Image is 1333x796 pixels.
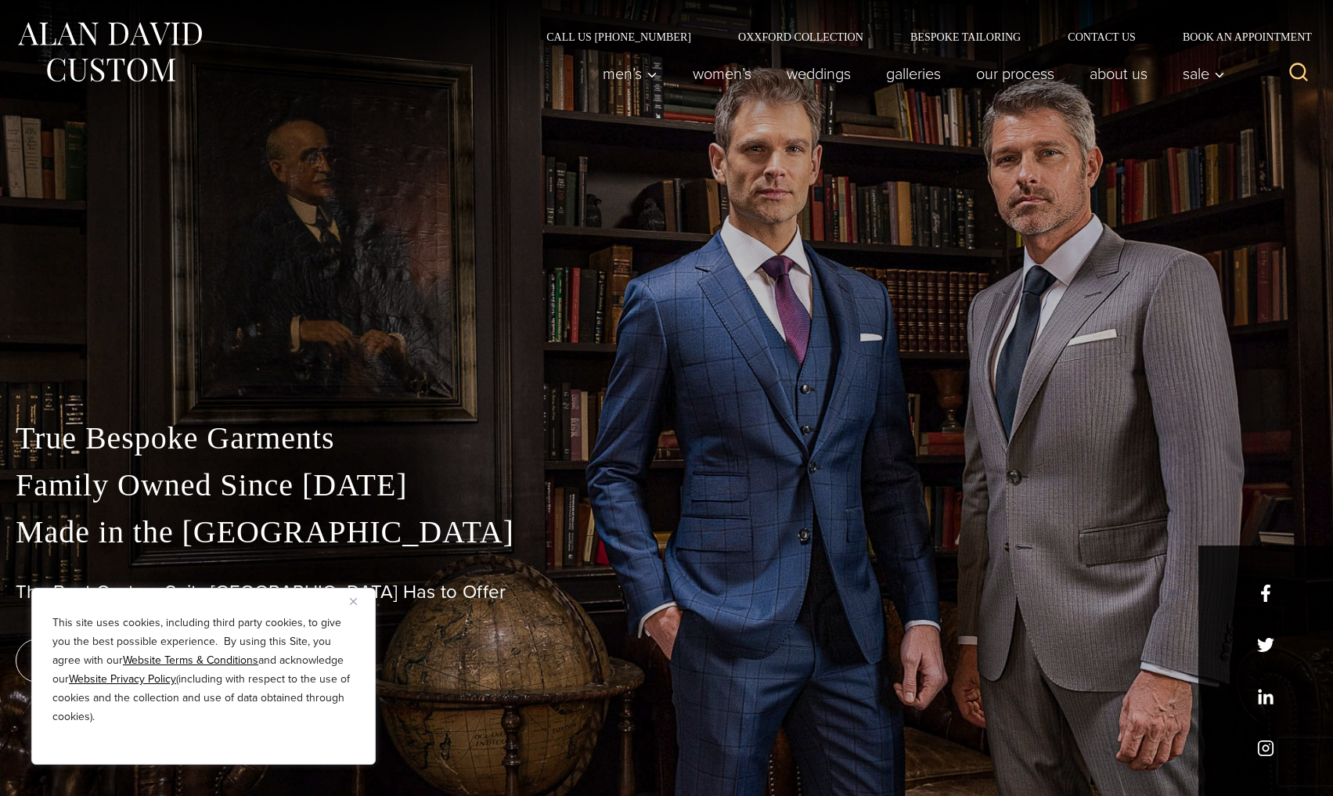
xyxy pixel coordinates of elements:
[887,31,1044,42] a: Bespoke Tailoring
[523,31,715,42] a: Call Us [PHONE_NUMBER]
[1280,55,1317,92] button: View Search Form
[16,415,1317,556] p: True Bespoke Garments Family Owned Since [DATE] Made in the [GEOGRAPHIC_DATA]
[350,598,357,605] img: Close
[69,671,176,687] a: Website Privacy Policy
[350,592,369,611] button: Close
[1159,31,1317,42] a: Book an Appointment
[585,58,1234,89] nav: Primary Navigation
[523,31,1317,42] nav: Secondary Navigation
[123,652,258,668] a: Website Terms & Conditions
[52,614,355,726] p: This site uses cookies, including third party cookies, to give you the best possible experience. ...
[715,31,887,42] a: Oxxford Collection
[1183,66,1225,81] span: Sale
[16,581,1317,603] h1: The Best Custom Suits [GEOGRAPHIC_DATA] Has to Offer
[1072,58,1165,89] a: About Us
[676,58,769,89] a: Women’s
[16,17,204,87] img: Alan David Custom
[769,58,869,89] a: weddings
[1044,31,1159,42] a: Contact Us
[603,66,657,81] span: Men’s
[869,58,959,89] a: Galleries
[16,639,235,683] a: book an appointment
[959,58,1072,89] a: Our Process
